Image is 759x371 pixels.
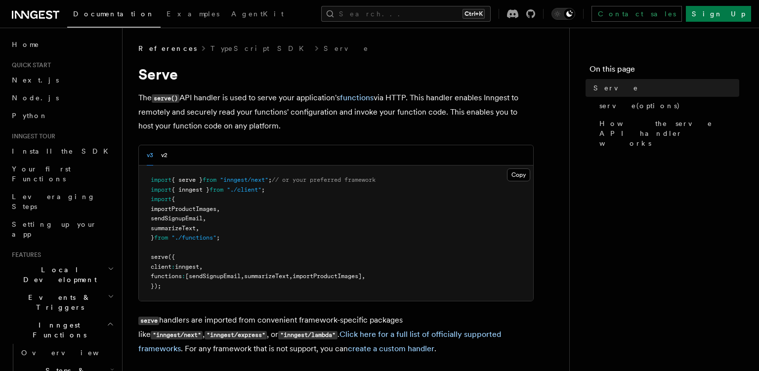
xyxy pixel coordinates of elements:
[171,176,203,183] span: { serve }
[8,215,116,243] a: Setting up your app
[463,9,485,19] kbd: Ctrl+K
[167,10,219,18] span: Examples
[168,253,175,260] span: ({
[278,331,337,339] code: "inngest/lambda"
[8,261,116,289] button: Local Development
[293,273,362,280] span: importProductImages]
[241,273,244,280] span: ,
[152,94,179,103] code: serve()
[154,234,168,241] span: from
[12,112,48,120] span: Python
[203,176,216,183] span: from
[151,206,216,212] span: importProductImages
[321,6,491,22] button: Search...Ctrl+K
[590,79,739,97] a: Serve
[599,101,680,111] span: serve(options)
[12,220,97,238] span: Setting up your app
[161,145,168,165] button: v2
[138,43,197,53] span: References
[171,186,210,193] span: { inngest }
[340,93,374,102] a: functions
[599,119,739,148] span: How the serve API handler works
[593,83,638,93] span: Serve
[67,3,161,28] a: Documentation
[8,132,55,140] span: Inngest tour
[147,145,153,165] button: v3
[595,97,739,115] a: serve(options)
[8,142,116,160] a: Install the SDK
[8,289,116,316] button: Events & Triggers
[8,89,116,107] a: Node.js
[8,61,51,69] span: Quick start
[261,186,265,193] span: ;
[151,215,203,222] span: sendSignupEmail
[211,43,310,53] a: TypeScript SDK
[324,43,369,53] a: Serve
[138,91,534,133] p: The API handler is used to serve your application's via HTTP. This handler enables Inngest to rem...
[590,63,739,79] h4: On this page
[216,234,220,241] span: ;
[289,273,293,280] span: ,
[161,3,225,27] a: Examples
[362,273,365,280] span: ,
[138,313,534,356] p: handlers are imported from convenient framework-specific packages like , , or . . For any framewo...
[272,176,376,183] span: // or your preferred framework
[231,10,284,18] span: AgentKit
[220,176,268,183] span: "inngest/next"
[151,283,161,289] span: });
[185,273,241,280] span: [sendSignupEmail
[171,196,175,203] span: {
[12,76,59,84] span: Next.js
[12,94,59,102] span: Node.js
[138,317,159,325] code: serve
[8,316,116,344] button: Inngest Functions
[171,234,216,241] span: "./functions"
[8,265,108,285] span: Local Development
[551,8,575,20] button: Toggle dark mode
[171,263,175,270] span: :
[151,331,203,339] code: "inngest/next"
[227,186,261,193] span: "./client"
[8,251,41,259] span: Features
[507,168,530,181] button: Copy
[182,273,185,280] span: :
[268,176,272,183] span: ;
[244,273,289,280] span: summarizeText
[595,115,739,152] a: How the serve API handler works
[8,160,116,188] a: Your first Functions
[205,331,267,339] code: "inngest/express"
[686,6,751,22] a: Sign Up
[216,206,220,212] span: ,
[138,65,534,83] h1: Serve
[199,263,203,270] span: ,
[21,349,123,357] span: Overview
[8,107,116,124] a: Python
[151,234,154,241] span: }
[8,71,116,89] a: Next.js
[8,36,116,53] a: Home
[175,263,199,270] span: inngest
[8,320,107,340] span: Inngest Functions
[225,3,290,27] a: AgentKit
[151,176,171,183] span: import
[17,344,116,362] a: Overview
[8,292,108,312] span: Events & Triggers
[591,6,682,22] a: Contact sales
[12,147,114,155] span: Install the SDK
[210,186,223,193] span: from
[348,344,434,353] a: create a custom handler
[151,263,171,270] span: client
[151,273,182,280] span: functions
[151,196,171,203] span: import
[196,225,199,232] span: ,
[12,193,95,210] span: Leveraging Steps
[12,165,71,183] span: Your first Functions
[151,225,196,232] span: summarizeText
[151,253,168,260] span: serve
[73,10,155,18] span: Documentation
[8,188,116,215] a: Leveraging Steps
[12,40,40,49] span: Home
[203,215,206,222] span: ,
[151,186,171,193] span: import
